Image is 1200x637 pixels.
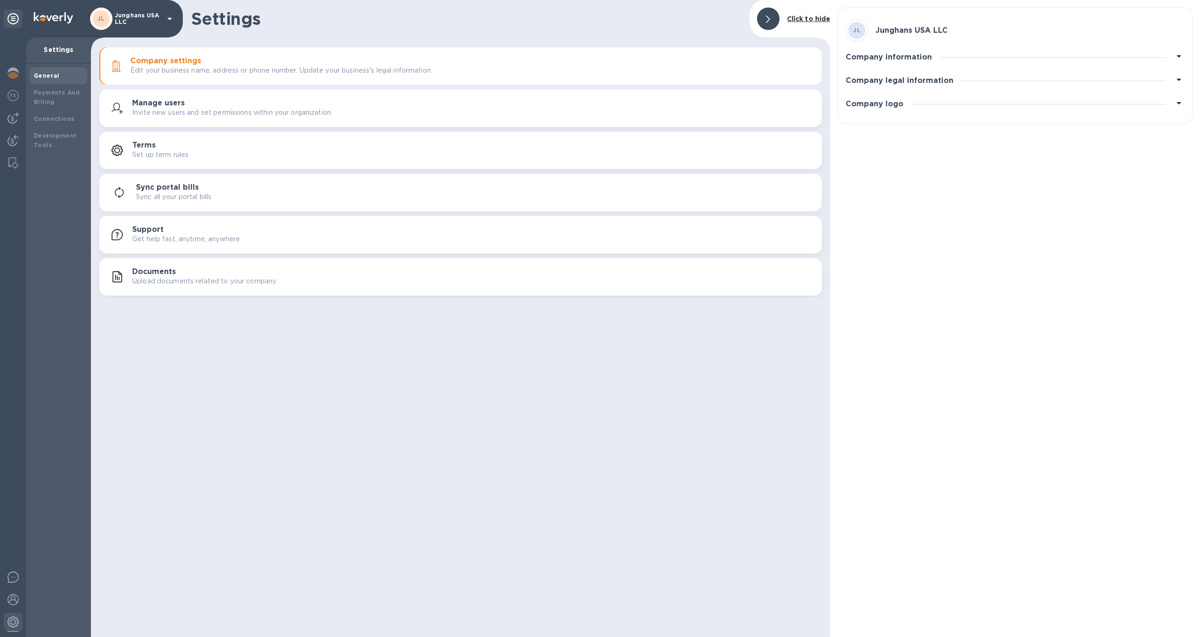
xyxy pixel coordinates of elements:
div: JLJunghans USA LLC [846,15,1185,45]
h3: Company legal information [846,76,953,85]
button: Sync portal billsSync all your portal bills [99,174,822,211]
button: Manage usersInvite new users and set permissions within your organization. [99,89,822,127]
b: JL [853,27,861,34]
h3: Company information [846,53,932,62]
b: Connections [34,115,75,122]
b: Click to hide [787,15,831,22]
p: Junghans USA LLC [115,12,162,25]
h3: Manage users [132,99,185,108]
b: Development Tools [34,132,76,148]
button: Company settingsEdit your business name, address or phone number. Update your business's legal in... [99,47,822,85]
h1: Settings [191,9,742,29]
b: General [34,72,60,79]
h3: Documents [132,267,176,276]
p: Sync all your portal bills [136,192,211,202]
h3: Support [132,225,164,234]
p: Get help fast, anytime, anywhere [132,234,240,244]
img: Foreign exchange [7,90,19,101]
button: TermsSet up term rules [99,132,822,169]
h3: Company logo [846,100,903,109]
button: DocumentsUpload documents related to your company. [99,258,822,296]
button: SupportGet help fast, anytime, anywhere [99,216,822,253]
p: Edit your business name, address or phone number. Update your business's legal information. [130,66,432,75]
b: JL [97,15,105,22]
p: Set up term rules [132,150,188,160]
p: Invite new users and set permissions within your organization. [132,108,332,118]
b: Payments And Billing [34,89,80,105]
h3: Terms [132,141,156,150]
p: Upload documents related to your company. [132,276,277,286]
img: Logo [34,12,73,23]
div: Unpin categories [4,9,22,28]
h3: Sync portal bills [136,183,199,192]
p: Settings [34,45,83,54]
h3: Company settings [130,57,201,66]
h3: Junghans USA LLC [876,26,948,35]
